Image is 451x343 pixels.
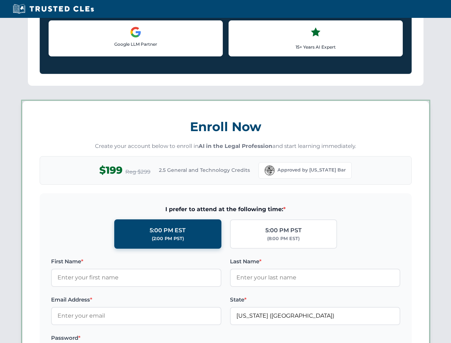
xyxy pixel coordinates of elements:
label: First Name [51,257,221,266]
p: Google LLM Partner [55,41,217,48]
input: Florida (FL) [230,307,400,325]
input: Enter your email [51,307,221,325]
label: Last Name [230,257,400,266]
span: Approved by [US_STATE] Bar [277,166,346,174]
img: Trusted CLEs [11,4,96,14]
label: State [230,295,400,304]
div: (2:00 PM PST) [152,235,184,242]
span: Reg $299 [125,168,150,176]
p: 15+ Years AI Expert [235,44,397,50]
input: Enter your last name [230,269,400,287]
label: Password [51,334,221,342]
img: Google [130,26,141,38]
span: 2.5 General and Technology Credits [159,166,250,174]
img: Florida Bar [265,165,275,175]
input: Enter your first name [51,269,221,287]
span: I prefer to attend at the following time: [51,205,400,214]
div: 5:00 PM EST [150,226,186,235]
div: (8:00 PM EST) [267,235,300,242]
strong: AI in the Legal Profession [199,143,272,149]
label: Email Address [51,295,221,304]
span: $199 [99,162,122,178]
div: 5:00 PM PST [265,226,302,235]
p: Create your account below to enroll in and start learning immediately. [40,142,412,150]
h3: Enroll Now [40,115,412,138]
